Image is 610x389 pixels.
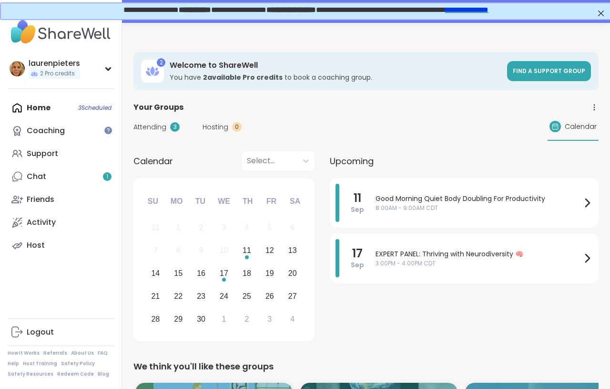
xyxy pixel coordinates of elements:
div: Choose Friday, September 19th, 2025 [259,263,280,284]
div: Not available Wednesday, September 10th, 2025 [214,241,234,261]
span: Sep [351,260,364,270]
div: 11 [243,244,251,257]
span: Attending [133,122,166,132]
div: Coaching [27,126,65,136]
div: Choose Friday, October 3rd, 2025 [259,309,280,329]
div: 27 [288,290,297,303]
div: 5 [267,221,272,234]
div: Choose Friday, September 12th, 2025 [259,241,280,261]
div: Choose Thursday, September 18th, 2025 [237,263,257,284]
div: Not available Saturday, September 6th, 2025 [282,218,303,238]
div: 22 [174,290,183,303]
span: Good Morning Quiet Body Doubling For Productivity [376,194,581,204]
div: 20 [288,267,297,280]
a: Host [8,234,114,257]
a: Chat1 [8,165,114,188]
div: 19 [265,267,274,280]
span: EXPERT PANEL: Thriving with Neurodiversity 🧠 [376,249,581,259]
div: Choose Saturday, October 4th, 2025 [282,309,303,329]
div: 16 [197,267,205,280]
div: 8 [176,244,181,257]
h3: You have to book a coaching group. [170,73,501,82]
div: 23 [197,290,205,303]
span: 3:00PM - 4:00PM CDT [376,259,581,268]
a: Blog [98,371,109,378]
div: Not available Wednesday, September 3rd, 2025 [214,218,234,238]
div: Choose Monday, September 15th, 2025 [168,263,189,284]
div: 10 [220,244,228,257]
a: Referrals [43,350,67,357]
div: Su [142,191,163,212]
div: Choose Sunday, September 28th, 2025 [145,309,166,329]
div: 3 [170,122,180,132]
div: Choose Wednesday, September 24th, 2025 [214,286,234,306]
div: 14 [151,267,160,280]
a: FAQ [98,350,108,357]
h3: Welcome to ShareWell [170,60,501,71]
div: 25 [243,290,251,303]
div: Not available Friday, September 5th, 2025 [259,218,280,238]
span: 8:00AM - 9:00AM CDT [376,204,581,212]
span: Sep [351,205,364,214]
div: Fr [261,191,282,212]
div: Choose Saturday, September 27th, 2025 [282,286,303,306]
div: Not available Sunday, September 7th, 2025 [145,241,166,261]
div: Th [237,191,258,212]
a: How It Works [8,350,40,357]
img: laurenpieters [10,61,25,76]
div: Choose Tuesday, September 30th, 2025 [191,309,212,329]
span: 11 [354,191,361,205]
div: 24 [220,290,228,303]
div: Choose Tuesday, September 16th, 2025 [191,263,212,284]
div: Choose Sunday, September 14th, 2025 [145,263,166,284]
div: 0 [232,122,242,132]
div: Friends [27,194,54,205]
div: Choose Thursday, October 2nd, 2025 [237,309,257,329]
span: Find a support group [513,67,585,75]
a: Activity [8,211,114,234]
div: We [213,191,234,212]
b: 2 available Pro credit s [203,73,283,82]
div: 4 [244,221,249,234]
div: 29 [174,313,183,326]
img: ShareWell Nav Logo [8,15,114,49]
div: Choose Friday, September 26th, 2025 [259,286,280,306]
div: 1 [222,313,226,326]
div: Not available Sunday, August 31st, 2025 [145,218,166,238]
div: 3 [222,221,226,234]
div: Choose Saturday, September 13th, 2025 [282,241,303,261]
div: Not available Thursday, September 4th, 2025 [237,218,257,238]
a: Host Training [23,360,57,367]
div: Not available Tuesday, September 2nd, 2025 [191,218,212,238]
a: About Us [71,350,94,357]
div: 9 [199,244,203,257]
div: Choose Sunday, September 21st, 2025 [145,286,166,306]
div: Mo [166,191,187,212]
a: Help [8,360,19,367]
div: 12 [265,244,274,257]
div: Choose Thursday, September 25th, 2025 [237,286,257,306]
div: 18 [243,267,251,280]
div: 6 [290,221,295,234]
a: Redeem Code [57,371,94,378]
div: 26 [265,290,274,303]
a: Coaching [8,119,114,142]
a: Find a support group [507,61,591,81]
a: Support [8,142,114,165]
div: 2 [157,58,165,67]
span: Calendar [565,122,597,132]
div: 3 [267,313,272,326]
div: Logout [27,327,54,337]
div: Not available Tuesday, September 9th, 2025 [191,241,212,261]
div: Activity [27,217,56,228]
div: month 2025-09 [144,216,304,330]
iframe: Spotlight [104,126,112,134]
div: 21 [151,290,160,303]
a: Safety Resources [8,371,53,378]
div: Not available Monday, September 8th, 2025 [168,241,189,261]
div: 17 [220,267,228,280]
span: 1 [106,173,108,181]
div: 28 [151,313,160,326]
a: Friends [8,188,114,211]
span: 2 Pro credits [40,70,75,78]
